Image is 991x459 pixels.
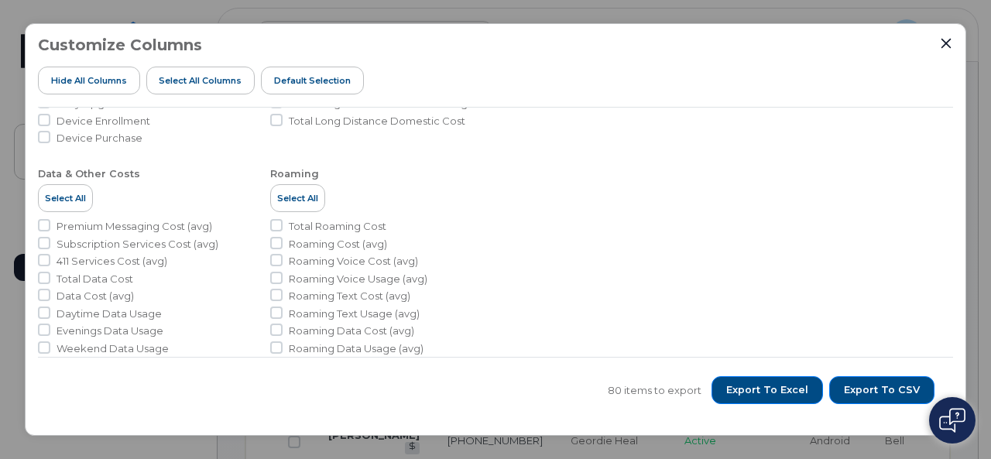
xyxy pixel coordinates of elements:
[38,167,140,181] div: Data & Other Costs
[146,67,255,94] button: Select all Columns
[608,383,701,398] span: 80 items to export
[289,272,427,286] span: Roaming Voice Usage (avg)
[159,74,242,87] span: Select all Columns
[38,184,93,212] button: Select All
[57,324,163,338] span: Evenings Data Usage
[844,383,920,397] span: Export to CSV
[51,74,127,87] span: Hide All Columns
[289,114,465,128] span: Total Long Distance Domestic Cost
[57,289,134,303] span: Data Cost (avg)
[57,131,142,146] span: Device Purchase
[726,383,808,397] span: Export to Excel
[57,307,162,321] span: Daytime Data Usage
[939,36,953,50] button: Close
[289,324,414,338] span: Roaming Data Cost (avg)
[38,67,140,94] button: Hide All Columns
[270,167,319,181] div: Roaming
[274,74,351,87] span: Default Selection
[38,36,202,53] h3: Customize Columns
[829,376,934,404] button: Export to CSV
[261,67,364,94] button: Default Selection
[45,192,86,204] span: Select All
[57,219,212,234] span: Premium Messaging Cost (avg)
[939,408,965,433] img: Open chat
[277,192,318,204] span: Select All
[289,289,410,303] span: Roaming Text Cost (avg)
[289,237,387,252] span: Roaming Cost (avg)
[57,341,169,356] span: Weekend Data Usage
[712,376,823,404] button: Export to Excel
[289,341,423,356] span: Roaming Data Usage (avg)
[57,254,167,269] span: 411 Services Cost (avg)
[270,184,325,212] button: Select All
[289,219,386,234] span: Total Roaming Cost
[57,237,218,252] span: Subscription Services Cost (avg)
[289,307,420,321] span: Roaming Text Usage (avg)
[289,254,418,269] span: Roaming Voice Cost (avg)
[57,272,133,286] span: Total Data Cost
[57,114,150,128] span: Device Enrollment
